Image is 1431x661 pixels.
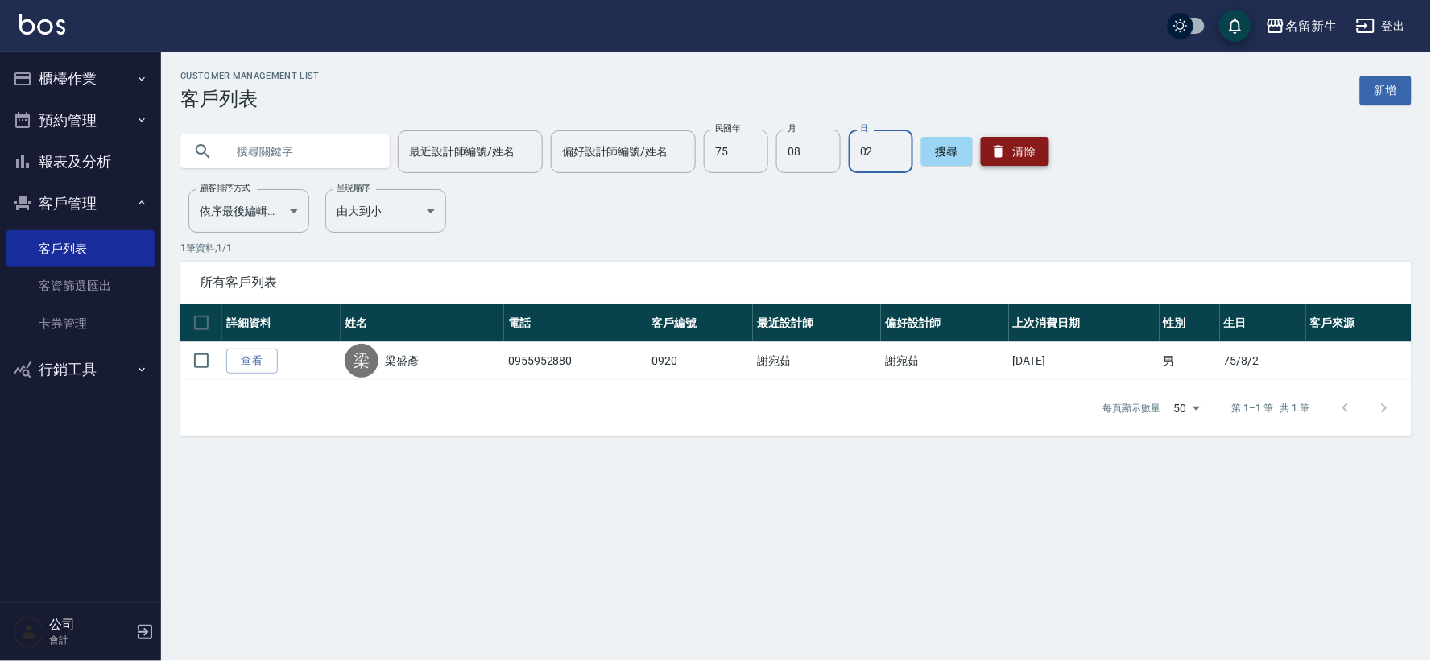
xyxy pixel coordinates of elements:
[385,353,419,369] a: 梁盛彥
[1220,342,1306,380] td: 75/8/2
[200,275,1392,291] span: 所有客戶列表
[1360,76,1412,105] a: 新增
[1220,304,1306,342] th: 生日
[1160,304,1220,342] th: 性別
[788,122,796,134] label: 月
[1219,10,1251,42] button: save
[647,342,753,380] td: 0920
[715,122,740,134] label: 民國年
[341,304,504,342] th: 姓名
[6,305,155,342] a: 卡券管理
[1009,304,1160,342] th: 上次消費日期
[345,344,378,378] div: 梁
[6,349,155,390] button: 行銷工具
[19,14,65,35] img: Logo
[180,71,320,81] h2: Customer Management List
[337,182,370,194] label: 呈現順序
[1259,10,1343,43] button: 名留新生
[180,88,320,110] h3: 客戶列表
[1285,16,1337,36] div: 名留新生
[1232,401,1310,415] p: 第 1–1 筆 共 1 筆
[504,342,647,380] td: 0955952880
[504,304,647,342] th: 電話
[6,267,155,304] a: 客資篩選匯出
[6,100,155,142] button: 預約管理
[6,183,155,225] button: 客戶管理
[1306,304,1412,342] th: 客戶來源
[881,304,1009,342] th: 偏好設計師
[1103,401,1161,415] p: 每頁顯示數量
[1009,342,1160,380] td: [DATE]
[6,141,155,183] button: 報表及分析
[1160,342,1220,380] td: 男
[49,633,131,647] p: 會計
[6,58,155,100] button: 櫃檯作業
[1350,11,1412,41] button: 登出
[49,617,131,633] h5: 公司
[1168,386,1206,430] div: 50
[13,616,45,648] img: Person
[222,304,341,342] th: 詳細資料
[753,304,881,342] th: 最近設計師
[647,304,753,342] th: 客戶編號
[188,189,309,233] div: 依序最後編輯時間
[325,189,446,233] div: 由大到小
[981,137,1049,166] button: 清除
[6,230,155,267] a: 客戶列表
[180,241,1412,255] p: 1 筆資料, 1 / 1
[860,122,868,134] label: 日
[753,342,881,380] td: 謝宛茹
[225,130,377,173] input: 搜尋關鍵字
[200,182,250,194] label: 顧客排序方式
[881,342,1009,380] td: 謝宛茹
[226,349,278,374] a: 查看
[921,137,973,166] button: 搜尋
